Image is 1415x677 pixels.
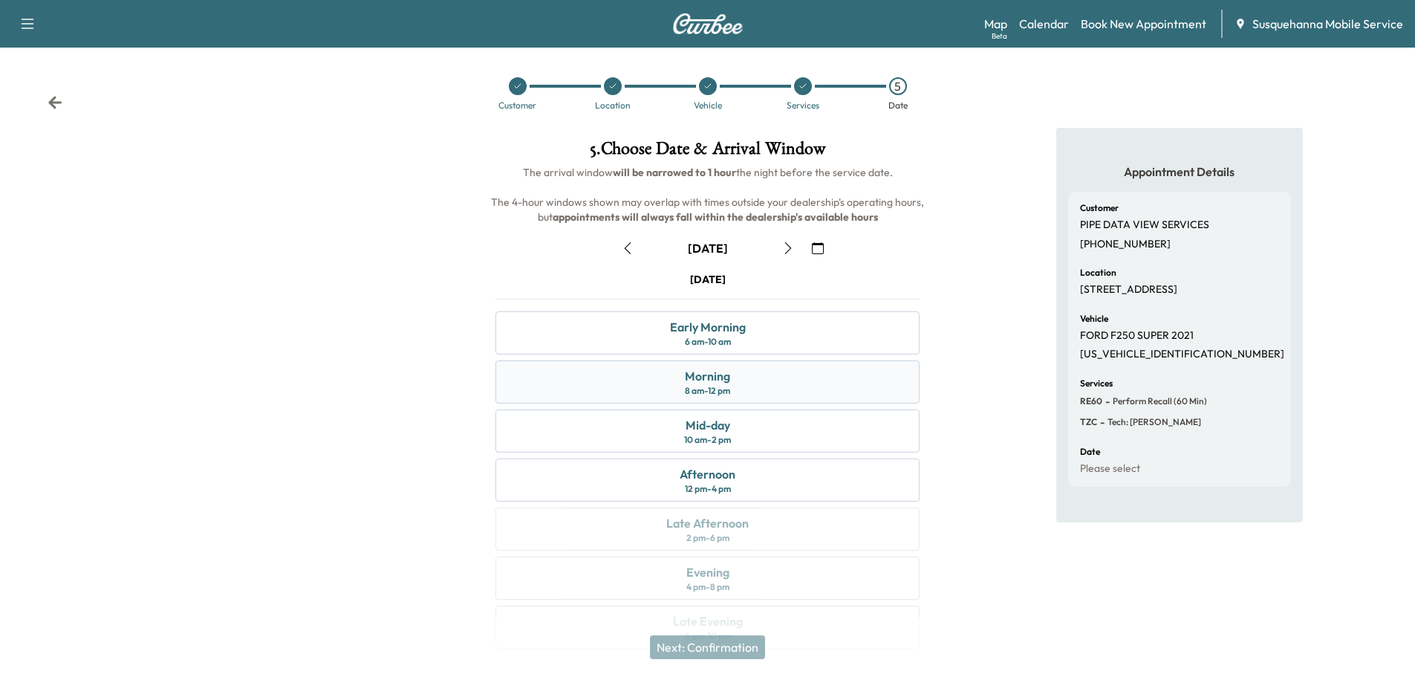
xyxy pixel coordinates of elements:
div: Morning [685,367,730,385]
div: Date [888,101,908,110]
span: The arrival window the night before the service date. The 4-hour windows shown may overlap with t... [491,166,926,224]
p: FORD F250 SUPER 2021 [1080,329,1194,343]
span: RE60 [1080,395,1102,407]
div: 6 am - 10 am [685,336,731,348]
h6: Vehicle [1080,314,1108,323]
a: MapBeta [984,15,1007,33]
div: 10 am - 2 pm [684,434,731,446]
h5: Appointment Details [1068,163,1291,180]
span: - [1102,394,1110,409]
b: will be narrowed to 1 hour [613,166,736,179]
p: [STREET_ADDRESS] [1080,283,1177,297]
h1: 5 . Choose Date & Arrival Window [484,140,931,165]
div: Beta [992,30,1007,42]
div: Afternoon [680,465,735,483]
div: [DATE] [690,272,726,287]
h6: Location [1080,268,1116,277]
p: [PHONE_NUMBER] [1080,238,1171,251]
h6: Date [1080,447,1100,456]
span: Tech: Zach C [1105,416,1201,428]
div: 12 pm - 4 pm [685,483,731,495]
div: 5 [889,77,907,95]
span: Perform Recall (60 Min) [1110,395,1207,407]
div: Services [787,101,819,110]
div: Location [595,101,631,110]
h6: Services [1080,379,1113,388]
b: appointments will always fall within the dealership's available hours [553,210,878,224]
p: PIPE DATA VIEW SERVICES [1080,218,1209,232]
div: Customer [498,101,536,110]
a: Calendar [1019,15,1069,33]
span: - [1097,415,1105,430]
a: Book New Appointment [1081,15,1206,33]
span: Susquehanna Mobile Service [1252,15,1403,33]
div: Early Morning [670,318,746,336]
div: Mid-day [686,416,730,434]
p: Please select [1080,462,1140,476]
div: Back [48,95,62,110]
span: TZC [1080,416,1097,428]
h6: Customer [1080,204,1119,213]
img: Curbee Logo [672,13,744,34]
div: Vehicle [694,101,722,110]
div: 8 am - 12 pm [685,385,730,397]
div: [DATE] [688,240,728,256]
p: [US_VEHICLE_IDENTIFICATION_NUMBER] [1080,348,1284,361]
